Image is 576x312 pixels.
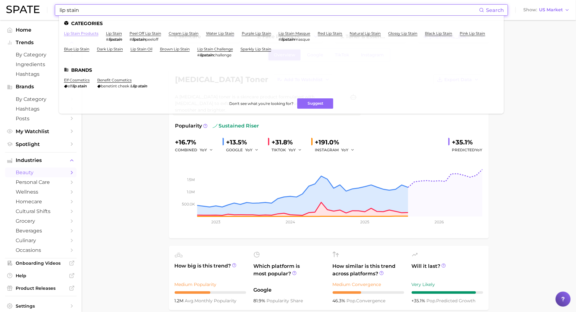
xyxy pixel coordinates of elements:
span: Trends [16,40,66,45]
span: by Category [16,52,66,58]
li: Categories [64,21,499,26]
span: wellness [16,189,66,195]
span: YoY [200,147,207,153]
a: lip stain masque [279,31,310,36]
a: Settings [5,301,77,311]
span: How big is this trend? [175,262,246,278]
span: 46.3% [333,298,347,304]
a: by Category [5,50,77,60]
em: lip [133,84,137,88]
a: beverages [5,226,77,236]
span: Will it last? [412,263,483,278]
span: culinary [16,237,66,243]
div: Medium Convergence [333,281,404,288]
div: 9 / 10 [412,291,483,294]
a: brown lip stain [160,47,190,51]
a: blue lip stain [64,47,89,51]
tspan: 2025 [360,220,369,224]
span: Spotlight [16,141,66,147]
span: beverages [16,228,66,234]
a: elf cosmetics [64,78,90,82]
span: +35.1% [412,298,427,304]
span: by Category [16,96,66,102]
em: lipstain [132,37,145,42]
span: Industries [16,158,66,163]
span: grocery [16,218,66,224]
span: Ingredients [16,61,66,67]
div: +13.5% [226,137,263,147]
span: My Watchlist [16,128,66,134]
div: Very Likely [412,281,483,288]
button: Industries [5,156,77,165]
span: sustained riser [213,122,259,130]
span: Product Releases [16,285,66,291]
div: +35.1% [452,137,483,147]
a: water lip stain [206,31,234,36]
div: +31.8% [272,137,306,147]
abbr: popularity index [427,298,436,304]
span: beauty [16,169,66,175]
span: Home [16,27,66,33]
a: Hashtags [5,69,77,79]
a: wellness [5,187,77,197]
button: Trends [5,38,77,47]
a: cultural shifts [5,206,77,216]
span: YoY [475,148,483,152]
div: INSTAGRAM [315,146,359,154]
a: cream lip stain [169,31,198,36]
span: predicted growth [427,298,476,304]
span: Help [16,273,66,278]
span: Don't see what you're looking for? [229,101,293,106]
div: GOOGLE [226,146,263,154]
a: lip stain products [64,31,98,36]
a: Onboarding Videos [5,258,77,268]
span: cultural shifts [16,208,66,214]
div: +16.7% [175,137,218,147]
span: Settings [16,303,66,309]
span: elf [68,84,72,88]
a: culinary [5,236,77,245]
span: Hashtags [16,71,66,77]
span: monthly popularity [185,298,237,304]
a: Ingredients [5,60,77,69]
span: occasions [16,247,66,253]
em: stain [77,84,87,88]
a: personal care [5,177,77,187]
span: Search [486,7,504,13]
span: masque [295,37,310,42]
a: peel off lip stain [129,31,161,36]
span: US Market [539,8,563,12]
input: Search here for a brand, industry, or ingredient [59,5,479,15]
span: benetint cheek & [101,84,133,88]
span: 81.9% [254,298,267,304]
div: +191.0% [315,137,359,147]
a: lip stain oil [130,47,152,51]
button: YoY [246,146,259,154]
a: Posts [5,114,77,123]
span: # [106,37,108,42]
span: peeloff [145,37,158,42]
a: purple lip stain [242,31,271,36]
span: Which platform is most popular? [254,263,325,283]
button: YoY [341,146,355,154]
button: Brands [5,82,77,91]
a: black lip stain [425,31,452,36]
abbr: average [185,298,195,304]
span: Brands [16,84,66,90]
span: YoY [246,147,253,153]
a: by Category [5,94,77,104]
a: natural lip stain [350,31,381,36]
a: pink lip stain [460,31,485,36]
div: TIKTOK [272,146,306,154]
img: sustained riser [213,123,218,128]
div: 5 / 10 [175,291,246,294]
button: YoY [289,146,302,154]
span: Google [254,286,325,294]
em: lip [72,84,77,88]
div: 4 / 10 [333,291,404,294]
a: sparkly lip stain [240,47,271,51]
a: glossy lip stain [388,31,418,36]
div: Medium Popularity [175,281,246,288]
a: occasions [5,245,77,255]
span: # [129,37,132,42]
